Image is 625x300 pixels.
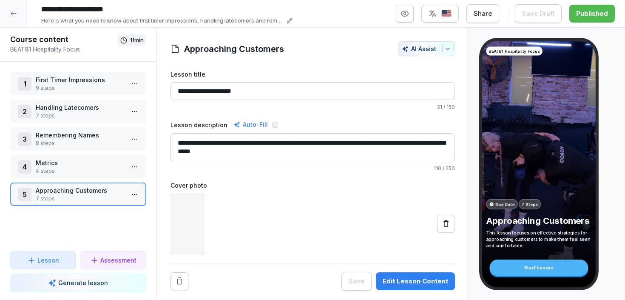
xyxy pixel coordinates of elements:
[489,260,588,276] div: Start Lesson
[36,131,124,140] p: Remembering Names
[36,112,124,120] p: 7 steps
[36,103,124,112] p: Handling Latecomers
[36,186,124,195] p: Approaching Customers
[437,104,442,110] span: 21
[402,45,451,52] div: AI Assist
[474,9,492,18] div: Share
[170,103,455,111] p: / 150
[18,105,31,118] div: 2
[495,201,514,207] p: Due Date
[184,43,284,55] h1: Approaching Customers
[41,17,284,25] p: Here's what you need to know about first timer impressions, handling latecomers and remembering n...
[10,183,146,206] div: 5Approaching Customers7 steps
[398,41,455,56] button: AI Assist
[18,132,31,146] div: 3
[569,5,615,23] button: Published
[522,201,537,207] p: 7 Steps
[170,165,455,172] p: / 250
[383,277,448,286] div: Edit Lesson Content
[341,272,372,291] button: Save
[170,120,227,129] label: Lesson description
[232,120,270,130] div: Auto-Fill
[486,215,591,226] p: Approaching Customers
[170,272,188,290] button: Remove
[36,140,124,147] p: 8 steps
[10,274,146,292] button: Generate lesson
[36,167,124,175] p: 4 steps
[170,181,455,190] label: Cover photo
[18,188,31,201] div: 5
[486,229,591,249] p: This lesson focuses on effective strategies for approaching customers to make them feel seen and ...
[80,251,146,269] button: Assessment
[466,4,499,23] button: Share
[18,160,31,174] div: 4
[10,100,146,123] div: 2Handling Latecomers7 steps
[36,195,124,203] p: 7 steps
[522,9,554,18] div: Save Draft
[376,272,455,290] button: Edit Lesson Content
[441,10,452,18] img: us.svg
[36,158,124,167] p: Metrics
[489,48,540,54] p: BEAT81 Hospitality Focus
[10,251,76,269] button: Lesson
[10,72,146,95] div: 1First Timer Impressions9 steps
[515,4,562,23] button: Save Draft
[100,256,136,265] p: Assessment
[10,34,117,45] h1: Course content
[37,256,59,265] p: Lesson
[10,45,117,54] p: BEAT81 Hospitality Focus
[130,36,144,45] p: 11 min
[36,84,124,92] p: 9 steps
[349,277,364,286] div: Save
[576,9,608,18] div: Published
[18,77,31,91] div: 1
[434,165,441,171] span: 110
[58,278,108,287] p: Generate lesson
[10,155,146,178] div: 4Metrics4 steps
[36,75,124,84] p: First Timer Impressions
[170,70,455,79] label: Lesson title
[10,127,146,151] div: 3Remembering Names8 steps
